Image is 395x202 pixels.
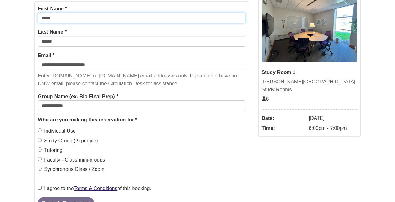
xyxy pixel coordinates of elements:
[262,78,357,94] div: [PERSON_NAME][GEOGRAPHIC_DATA] Study Rooms
[38,138,42,142] input: Study Group (2+people)
[38,93,118,101] label: Group Name (ex. Bio Final Prep) *
[38,127,76,135] label: Individual Use
[38,128,42,132] input: Individual Use
[38,165,104,173] label: Synchronous Class / Zoom
[262,68,357,77] div: Study Room 1
[38,157,42,161] input: Faculty - Class mini-groups
[38,28,67,36] label: Last Name *
[74,186,118,191] a: Terms & Conditions
[38,116,245,124] legend: Who are you making this reservation for *
[38,72,245,88] p: Enter [DOMAIN_NAME] or [DOMAIN_NAME] email addresses only. If you do not have an UNW email, pleas...
[38,51,54,60] label: Email *
[38,186,42,190] input: I agree to theTerms & Conditionsof this booking.
[309,113,357,123] dd: [DATE]
[38,146,62,154] label: Tutoring
[262,96,269,102] span: The capacity of this space
[38,167,42,171] input: Synchronous Class / Zoom
[262,123,306,133] dt: Time:
[38,147,42,151] input: Tutoring
[262,113,306,123] dt: Date:
[38,5,67,13] label: First Name *
[309,123,357,133] dd: 6:00pm - 7:00pm
[38,156,105,164] label: Faculty - Class mini-groups
[38,137,98,145] label: Study Group (2+people)
[38,184,151,193] label: I agree to the of this booking.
